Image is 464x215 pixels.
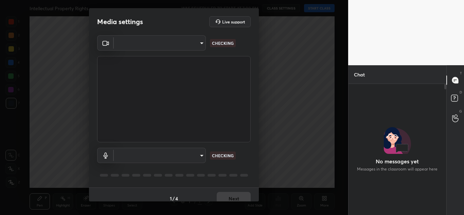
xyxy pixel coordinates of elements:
p: Chat [349,66,370,84]
p: CHECKING [212,153,234,159]
h2: Media settings [97,17,143,26]
p: D [460,90,462,95]
h5: Live support [222,20,245,24]
div: ​ [114,35,206,51]
h4: / [173,195,175,202]
p: T [460,71,462,76]
h4: 4 [175,195,178,202]
p: CHECKING [212,40,234,46]
h4: 1 [170,195,172,202]
div: ​ [114,148,206,163]
p: G [459,109,462,114]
